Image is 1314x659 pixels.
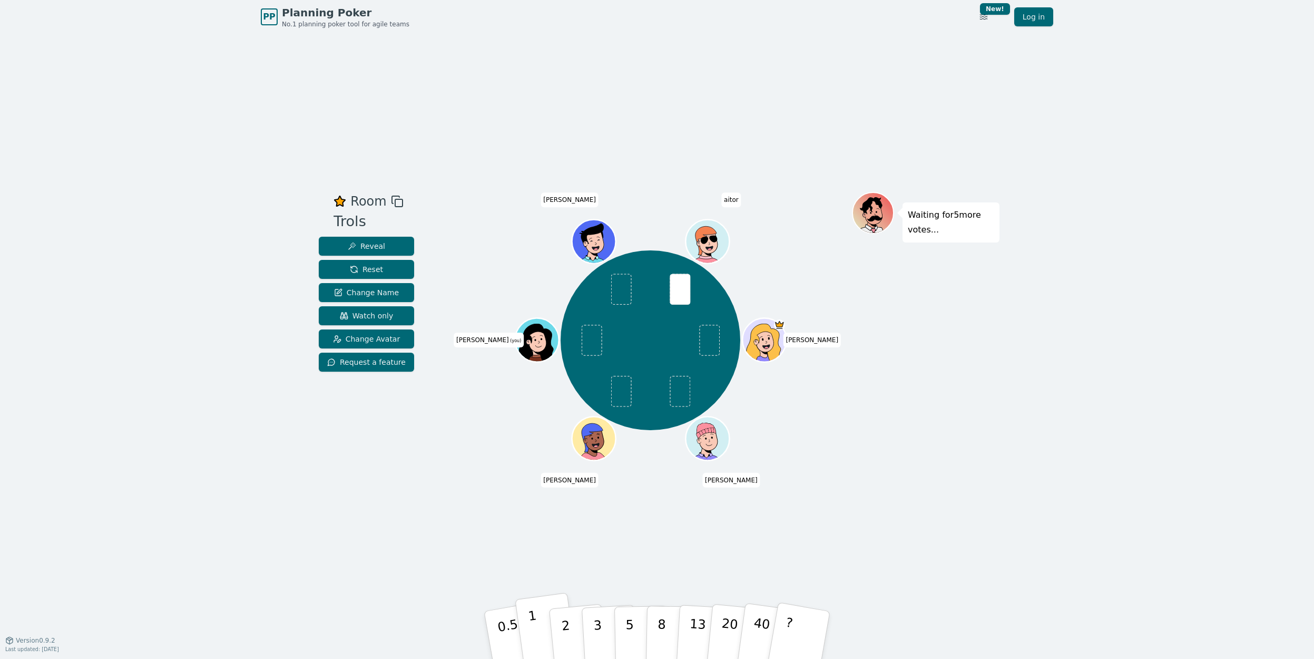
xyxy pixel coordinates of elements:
[319,283,414,302] button: Change Name
[319,353,414,372] button: Request a feature
[340,311,394,321] span: Watch only
[263,11,275,23] span: PP
[509,338,522,343] span: (you)
[334,287,399,298] span: Change Name
[282,20,409,28] span: No.1 planning poker tool for agile teams
[334,192,346,211] button: Remove as favourite
[980,3,1010,15] div: New!
[348,241,385,251] span: Reveal
[774,319,785,331] span: María is the host
[908,208,994,237] p: Waiting for 5 more votes...
[5,646,59,652] span: Last updated: [DATE]
[261,5,409,28] a: PPPlanning PokerNo.1 planning poker tool for agile teams
[1014,7,1053,26] a: Log in
[783,333,841,347] span: Click to change your name
[721,193,741,208] span: Click to change your name
[541,193,599,208] span: Click to change your name
[16,636,55,645] span: Version 0.9.2
[350,264,383,275] span: Reset
[282,5,409,20] span: Planning Poker
[319,306,414,325] button: Watch only
[5,636,55,645] button: Version0.9.2
[333,334,400,344] span: Change Avatar
[319,329,414,348] button: Change Avatar
[319,237,414,256] button: Reveal
[516,319,557,361] button: Click to change your avatar
[541,473,599,488] span: Click to change your name
[319,260,414,279] button: Reset
[974,7,993,26] button: New!
[350,192,386,211] span: Room
[327,357,406,367] span: Request a feature
[702,473,760,488] span: Click to change your name
[454,333,524,347] span: Click to change your name
[334,211,403,232] div: Trols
